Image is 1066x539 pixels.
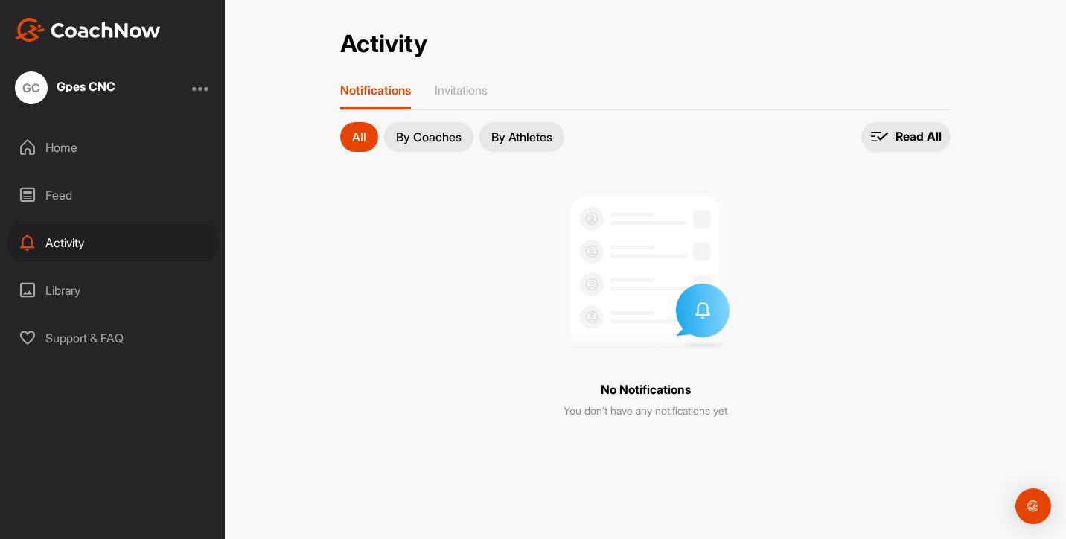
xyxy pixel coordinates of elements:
[601,381,691,398] p: No Notifications
[396,131,462,143] p: By Coaches
[896,129,942,144] p: Read All
[8,272,218,309] div: Library
[8,176,218,214] div: Feed
[491,131,552,143] p: By Athletes
[8,129,218,166] div: Home
[1015,488,1051,524] div: Open Intercom Messenger
[340,83,411,98] p: Notifications
[384,122,473,152] button: By Coaches
[340,122,378,152] button: All
[435,83,488,98] p: Invitations
[8,319,218,357] div: Support & FAQ
[340,30,427,59] h2: Activity
[15,71,48,104] div: GC
[352,131,366,143] p: All
[552,177,738,363] img: no invites
[8,224,218,261] div: Activity
[564,404,727,418] p: You don’t have any notifications yet
[15,18,161,42] img: CoachNow
[479,122,564,152] button: By Athletes
[57,80,115,92] div: Gpes CNC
